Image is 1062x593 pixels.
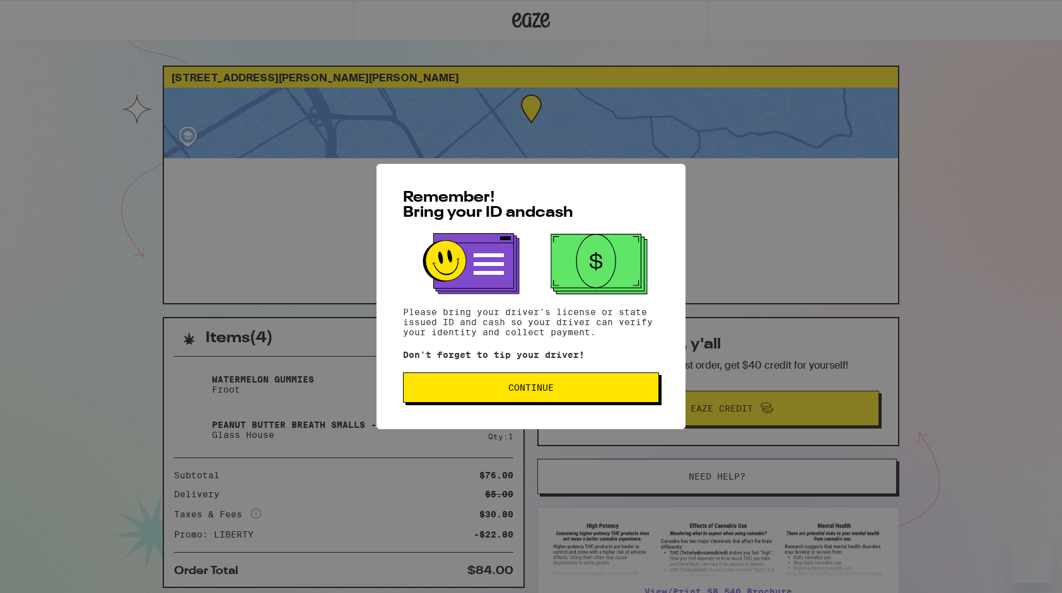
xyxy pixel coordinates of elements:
iframe: Button to launch messaging window [1012,543,1052,583]
span: Continue [508,383,554,392]
p: Don't forget to tip your driver! [403,350,659,360]
span: Remember! Bring your ID and cash [403,190,573,221]
p: Please bring your driver's license or state issued ID and cash so your driver can verify your ide... [403,307,659,337]
button: Continue [403,372,659,403]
